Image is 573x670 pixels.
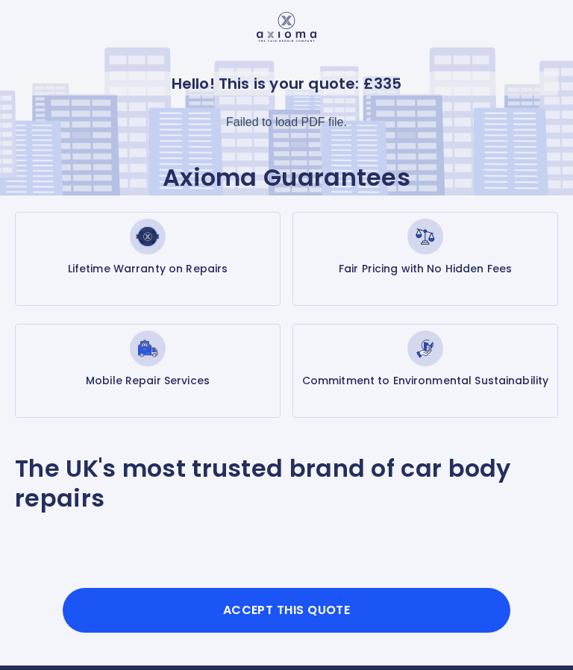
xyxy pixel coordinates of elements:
p: Lifetime Warranty on Repairs [68,260,228,277]
img: Fair Pricing with No Hidden Fees [407,219,443,254]
div: Failed to load PDF file. [226,113,347,131]
button: Accept this Quote [63,588,510,633]
p: Commitment to Environmental Sustainability [302,372,549,389]
img: Logo [257,12,317,42]
p: Hello! This is your quote: £ 335 [15,72,558,96]
p: Fair Pricing with No Hidden Fees [339,260,512,277]
img: Commitment to Environmental Sustainability [407,331,443,366]
p: The UK's most trusted brand of car body repairs [15,454,558,513]
img: Mobile Repair Services [130,331,166,366]
p: Axioma Guarantees [15,161,558,194]
iframe: Customer reviews powered by Trustpilot [15,537,558,642]
img: Lifetime Warranty on Repairs [130,219,166,254]
p: Mobile Repair Services [86,372,210,389]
